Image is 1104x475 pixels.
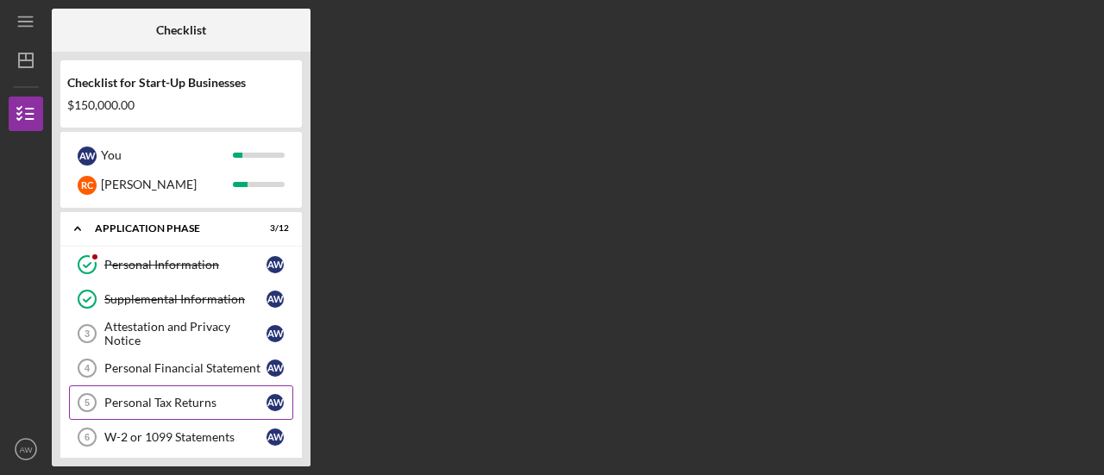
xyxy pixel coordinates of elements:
[267,256,284,273] div: A W
[85,363,91,373] tspan: 4
[267,325,284,342] div: A W
[267,359,284,377] div: A W
[85,432,90,442] tspan: 6
[258,223,289,234] div: 3 / 12
[69,420,293,454] a: 6W-2 or 1099 StatementsAW
[104,258,267,272] div: Personal Information
[101,141,233,170] div: You
[69,351,293,385] a: 4Personal Financial StatementAW
[104,292,267,306] div: Supplemental Information
[19,445,33,454] text: AW
[104,320,267,347] div: Attestation and Privacy Notice
[78,147,97,166] div: A W
[78,176,97,195] div: R C
[156,23,206,37] b: Checklist
[67,76,295,90] div: Checklist for Start-Up Businesses
[95,223,246,234] div: Application Phase
[85,328,90,339] tspan: 3
[104,396,267,409] div: Personal Tax Returns
[104,361,267,375] div: Personal Financial Statement
[9,432,43,466] button: AW
[69,282,293,316] a: Supplemental InformationAW
[69,316,293,351] a: 3Attestation and Privacy NoticeAW
[69,385,293,420] a: 5Personal Tax ReturnsAW
[85,397,90,408] tspan: 5
[267,428,284,446] div: A W
[267,394,284,411] div: A W
[67,98,295,112] div: $150,000.00
[101,170,233,199] div: [PERSON_NAME]
[69,247,293,282] a: Personal InformationAW
[267,291,284,308] div: A W
[104,430,267,444] div: W-2 or 1099 Statements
